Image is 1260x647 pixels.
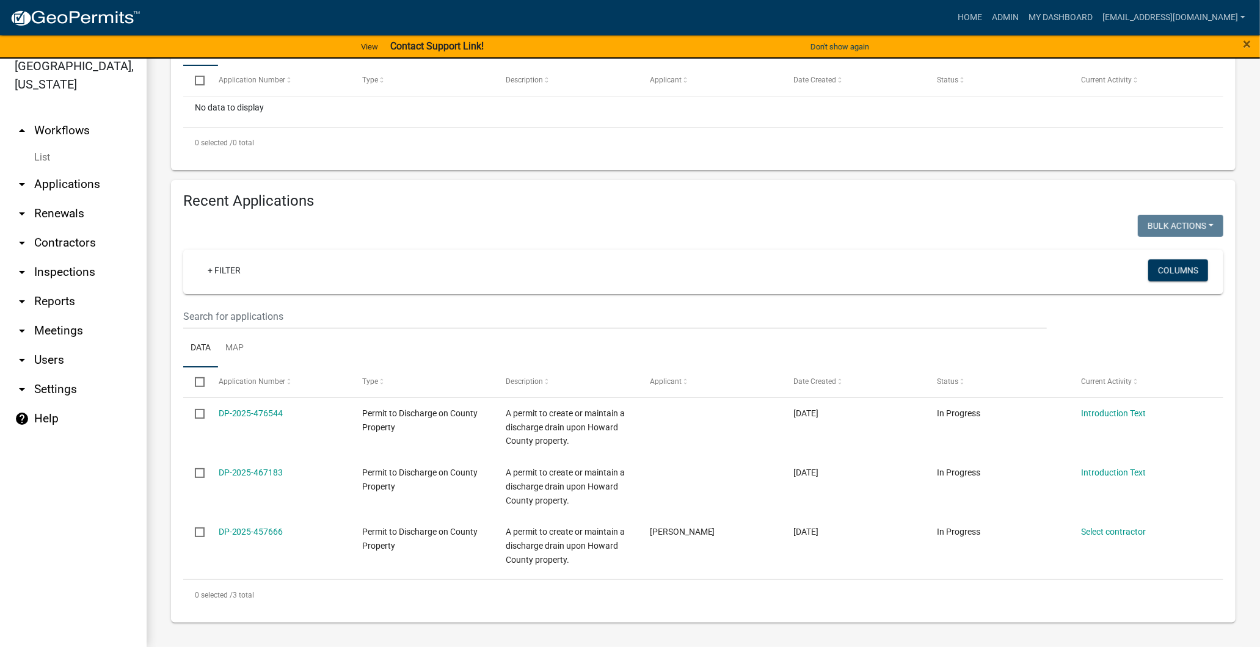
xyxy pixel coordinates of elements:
[206,367,350,397] datatable-header-cell: Application Number
[650,377,682,386] span: Applicant
[937,377,958,386] span: Status
[356,37,383,57] a: View
[15,382,29,397] i: arrow_drop_down
[219,377,285,386] span: Application Number
[1081,76,1132,84] span: Current Activity
[219,408,283,418] a: DP-2025-476544
[15,206,29,221] i: arrow_drop_down
[351,367,494,397] datatable-header-cell: Type
[15,294,29,309] i: arrow_drop_down
[206,66,350,95] datatable-header-cell: Application Number
[219,527,283,537] a: DP-2025-457666
[219,76,285,84] span: Application Number
[937,527,980,537] span: In Progress
[506,408,625,446] span: A permit to create or maintain a discharge drain upon Howard County property.
[219,468,283,477] a: DP-2025-467183
[987,6,1024,29] a: Admin
[15,177,29,192] i: arrow_drop_down
[183,66,206,95] datatable-header-cell: Select
[494,367,638,397] datatable-header-cell: Description
[506,468,625,505] span: A permit to create or maintain a discharge drain upon Howard County property.
[494,66,638,95] datatable-header-cell: Description
[183,367,206,397] datatable-header-cell: Select
[362,377,378,386] span: Type
[1081,468,1146,477] a: Introduction Text
[1024,6,1098,29] a: My Dashboard
[925,367,1069,397] datatable-header-cell: Status
[1243,37,1251,51] button: Close
[183,329,218,368] a: Data
[650,76,682,84] span: Applicant
[183,304,1047,329] input: Search for applications
[183,96,1223,127] div: No data to display
[793,76,836,84] span: Date Created
[15,123,29,138] i: arrow_drop_up
[362,408,478,432] span: Permit to Discharge on County Property
[650,527,715,537] span: Mike Cottrell
[390,40,484,52] strong: Contact Support Link!
[15,265,29,280] i: arrow_drop_down
[1081,377,1132,386] span: Current Activity
[793,468,818,477] span: 08/21/2025
[198,259,250,281] a: + Filter
[925,66,1069,95] datatable-header-cell: Status
[195,591,233,599] span: 0 selected /
[937,468,980,477] span: In Progress
[1243,35,1251,52] span: ×
[793,377,836,386] span: Date Created
[15,323,29,338] i: arrow_drop_down
[183,580,1223,610] div: 3 total
[362,527,478,551] span: Permit to Discharge on County Property
[1148,259,1208,281] button: Columns
[506,377,543,386] span: Description
[793,408,818,418] span: 09/10/2025
[195,139,233,147] span: 0 selected /
[218,329,251,368] a: Map
[362,468,478,491] span: Permit to Discharge on County Property
[1069,66,1213,95] datatable-header-cell: Current Activity
[806,37,874,57] button: Don't show again
[15,411,29,426] i: help
[937,408,980,418] span: In Progress
[1098,6,1250,29] a: [EMAIL_ADDRESS][DOMAIN_NAME]
[1138,215,1223,237] button: Bulk Actions
[183,128,1223,158] div: 0 total
[15,353,29,367] i: arrow_drop_down
[638,66,782,95] datatable-header-cell: Applicant
[937,76,958,84] span: Status
[1069,367,1213,397] datatable-header-cell: Current Activity
[953,6,987,29] a: Home
[362,76,378,84] span: Type
[782,367,925,397] datatable-header-cell: Date Created
[183,192,1223,210] h4: Recent Applications
[1081,527,1146,537] a: Select contractor
[506,76,543,84] span: Description
[793,527,818,537] span: 07/31/2025
[638,367,782,397] datatable-header-cell: Applicant
[1081,408,1146,418] a: Introduction Text
[506,527,625,565] span: A permit to create or maintain a discharge drain upon Howard County property.
[15,236,29,250] i: arrow_drop_down
[351,66,494,95] datatable-header-cell: Type
[782,66,925,95] datatable-header-cell: Date Created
